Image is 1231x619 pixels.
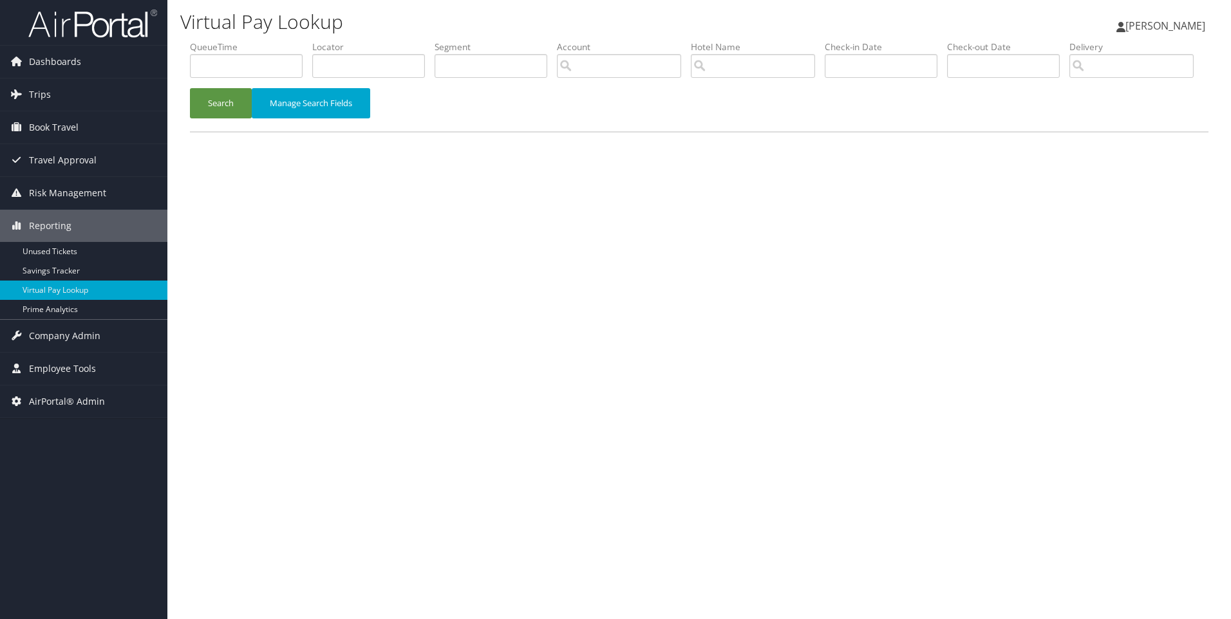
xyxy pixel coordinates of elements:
[1069,41,1203,53] label: Delivery
[190,41,312,53] label: QueueTime
[252,88,370,118] button: Manage Search Fields
[29,111,79,143] span: Book Travel
[29,210,71,242] span: Reporting
[1116,6,1218,45] a: [PERSON_NAME]
[557,41,691,53] label: Account
[29,320,100,352] span: Company Admin
[29,46,81,78] span: Dashboards
[947,41,1069,53] label: Check-out Date
[180,8,872,35] h1: Virtual Pay Lookup
[825,41,947,53] label: Check-in Date
[435,41,557,53] label: Segment
[29,177,106,209] span: Risk Management
[691,41,825,53] label: Hotel Name
[29,79,51,111] span: Trips
[29,353,96,385] span: Employee Tools
[28,8,157,39] img: airportal-logo.png
[312,41,435,53] label: Locator
[1125,19,1205,33] span: [PERSON_NAME]
[190,88,252,118] button: Search
[29,385,105,418] span: AirPortal® Admin
[29,144,97,176] span: Travel Approval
